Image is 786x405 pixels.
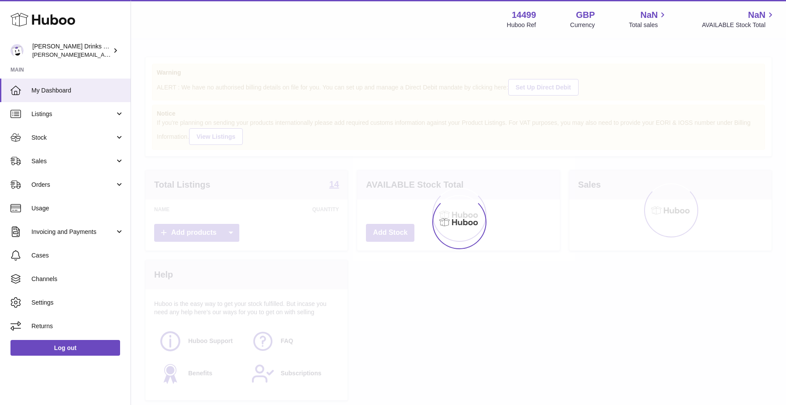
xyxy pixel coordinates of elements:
[31,275,124,283] span: Channels
[31,322,124,330] span: Returns
[702,21,776,29] span: AVAILABLE Stock Total
[748,9,765,21] span: NaN
[31,157,115,165] span: Sales
[507,21,536,29] div: Huboo Ref
[31,86,124,95] span: My Dashboard
[32,51,175,58] span: [PERSON_NAME][EMAIL_ADDRESS][DOMAIN_NAME]
[31,299,124,307] span: Settings
[629,21,668,29] span: Total sales
[31,181,115,189] span: Orders
[31,228,115,236] span: Invoicing and Payments
[10,340,120,356] a: Log out
[31,134,115,142] span: Stock
[31,251,124,260] span: Cases
[31,110,115,118] span: Listings
[702,9,776,29] a: NaN AVAILABLE Stock Total
[512,9,536,21] strong: 14499
[640,9,658,21] span: NaN
[570,21,595,29] div: Currency
[32,42,111,59] div: [PERSON_NAME] Drinks LTD (t/a Zooz)
[31,204,124,213] span: Usage
[10,44,24,57] img: daniel@zoosdrinks.com
[576,9,595,21] strong: GBP
[629,9,668,29] a: NaN Total sales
